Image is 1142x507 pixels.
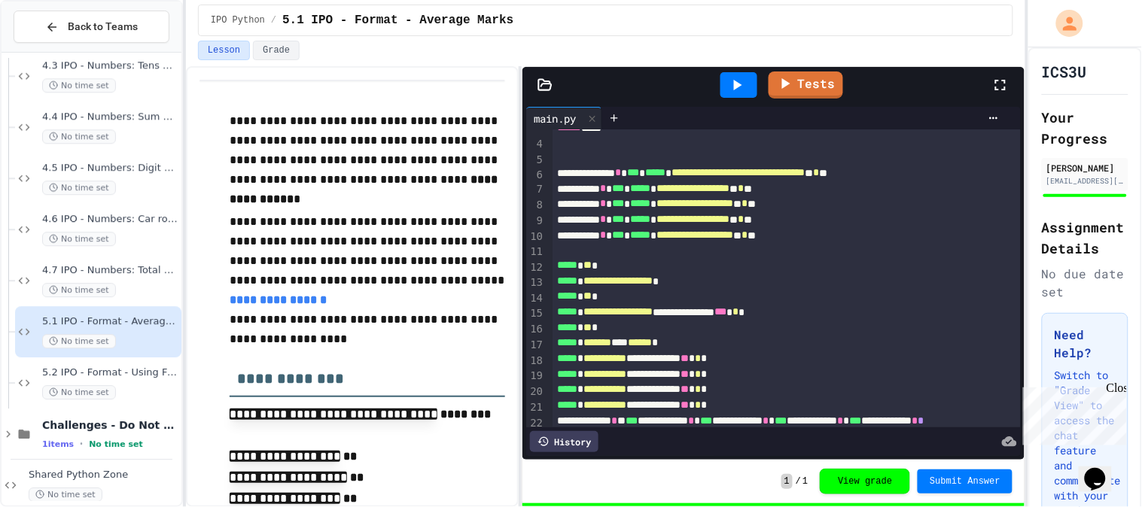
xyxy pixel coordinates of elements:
[526,198,545,214] div: 8
[1079,447,1127,492] iframe: chat widget
[42,366,178,379] span: 5.2 IPO - Format - Using Format
[526,400,545,416] div: 21
[918,469,1013,493] button: Submit Answer
[526,229,545,245] div: 10
[526,137,545,153] div: 4
[802,475,808,487] span: 1
[6,6,104,96] div: Chat with us now!Close
[42,213,178,226] span: 4.6 IPO - Numbers: Car route
[42,181,116,195] span: No time set
[781,474,793,489] span: 1
[526,260,545,275] div: 12
[769,71,843,99] a: Tests
[42,111,178,123] span: 4.4 IPO - Numbers: Sum of digits
[253,41,300,60] button: Grade
[930,475,1000,487] span: Submit Answer
[1042,265,1128,301] div: No due date set
[526,111,583,126] div: main.py
[42,264,178,277] span: 4.7 IPO - Numbers: Total cost
[820,469,910,494] button: View grade
[526,275,545,291] div: 13
[526,182,545,198] div: 7
[42,385,116,399] span: No time set
[42,283,116,297] span: No time set
[1042,61,1087,82] h1: ICS3U
[29,469,178,481] span: Shared Python Zone
[526,244,545,260] div: 11
[282,11,513,29] span: 5.1 IPO - Format - Average Marks
[1042,107,1128,149] h2: Your Progress
[796,475,801,487] span: /
[526,168,545,183] div: 6
[42,315,178,328] span: 5.1 IPO - Format - Average Marks
[526,354,545,369] div: 18
[42,129,116,144] span: No time set
[29,487,102,502] span: No time set
[1042,217,1128,259] h2: Assignment Details
[198,41,250,60] button: Lesson
[526,107,602,129] div: main.py
[42,439,74,449] span: 1 items
[526,306,545,322] div: 15
[68,19,138,35] span: Back to Teams
[530,431,598,452] div: History
[526,384,545,400] div: 20
[42,162,178,175] span: 4.5 IPO - Numbers: Digit after decimal point
[42,418,178,432] span: Challenges - Do Not Count
[1055,326,1116,362] h3: Need Help?
[526,291,545,307] div: 14
[526,416,545,432] div: 22
[1046,161,1124,175] div: [PERSON_NAME]
[526,369,545,384] div: 19
[526,338,545,354] div: 17
[14,11,169,43] button: Back to Teams
[42,334,116,348] span: No time set
[42,59,178,72] span: 4.3 IPO - Numbers: Tens digit
[526,322,545,338] div: 16
[526,214,545,229] div: 9
[80,438,83,450] span: •
[1017,381,1127,445] iframe: chat widget
[89,439,143,449] span: No time set
[42,232,116,246] span: No time set
[42,78,116,93] span: No time set
[526,153,545,168] div: 5
[211,14,265,26] span: IPO Python
[1046,175,1124,187] div: [EMAIL_ADDRESS][DOMAIN_NAME]
[271,14,276,26] span: /
[1040,6,1087,41] div: My Account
